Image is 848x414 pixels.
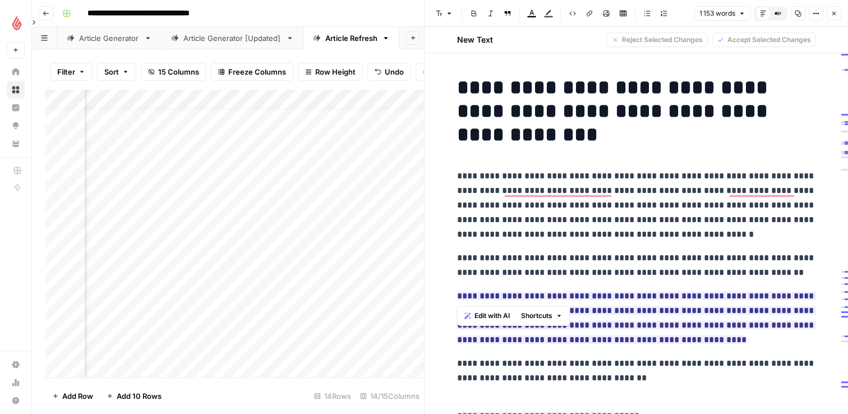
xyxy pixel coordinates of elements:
[97,63,136,81] button: Sort
[712,33,816,47] button: Accept Selected Changes
[45,387,100,405] button: Add Row
[162,27,303,49] a: Article Generator [Updated]
[298,63,363,81] button: Row Height
[7,81,25,99] a: Browse
[211,63,293,81] button: Freeze Columns
[7,9,25,37] button: Workspace: Lightspeed
[303,27,399,49] a: Article Refresh
[7,99,25,117] a: Insights
[7,135,25,153] a: Your Data
[325,33,377,44] div: Article Refresh
[460,309,514,323] button: Edit with AI
[57,66,75,77] span: Filter
[7,392,25,410] button: Help + Support
[79,33,140,44] div: Article Generator
[141,63,206,81] button: 15 Columns
[7,13,27,33] img: Lightspeed Logo
[622,35,703,45] span: Reject Selected Changes
[367,63,411,81] button: Undo
[474,311,510,321] span: Edit with AI
[117,390,162,402] span: Add 10 Rows
[50,63,93,81] button: Filter
[521,311,552,321] span: Shortcuts
[694,6,750,21] button: 1 153 words
[356,387,424,405] div: 14/15 Columns
[315,66,356,77] span: Row Height
[57,27,162,49] a: Article Generator
[7,63,25,81] a: Home
[158,66,199,77] span: 15 Columns
[457,34,493,45] h2: New Text
[310,387,356,405] div: 14 Rows
[699,8,735,19] span: 1 153 words
[104,66,119,77] span: Sort
[183,33,282,44] div: Article Generator [Updated]
[727,35,811,45] span: Accept Selected Changes
[7,374,25,392] a: Usage
[7,356,25,374] a: Settings
[62,390,93,402] span: Add Row
[607,33,708,47] button: Reject Selected Changes
[100,387,168,405] button: Add 10 Rows
[385,66,404,77] span: Undo
[7,117,25,135] a: Opportunities
[228,66,286,77] span: Freeze Columns
[517,309,567,323] button: Shortcuts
